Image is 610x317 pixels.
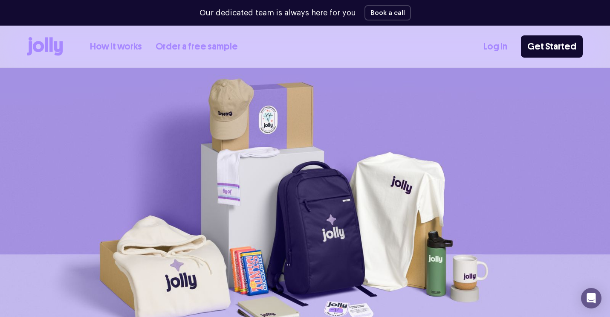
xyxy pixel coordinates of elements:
a: Log In [483,40,507,54]
p: Our dedicated team is always here for you [199,7,356,19]
a: Order a free sample [156,40,238,54]
a: Get Started [521,35,583,58]
button: Book a call [364,5,411,20]
div: Open Intercom Messenger [581,288,601,308]
a: How it works [90,40,142,54]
